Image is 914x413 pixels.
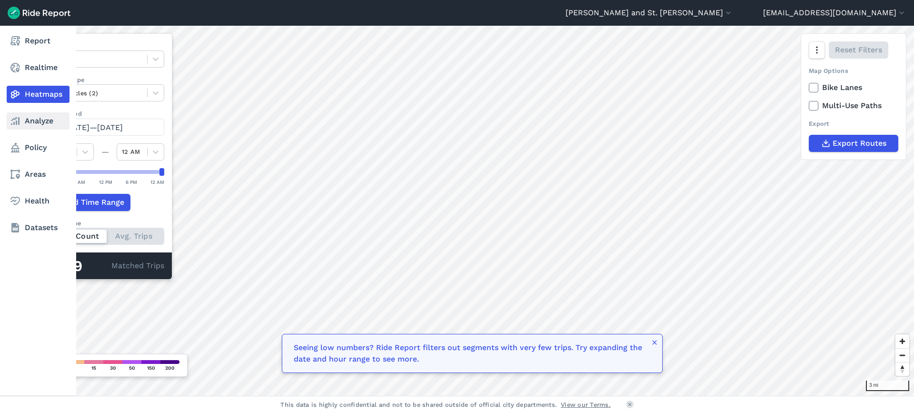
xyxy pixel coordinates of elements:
[895,348,909,362] button: Zoom out
[46,219,164,228] div: Count Type
[809,135,898,152] button: Export Routes
[561,400,611,409] a: View our Terms.
[833,138,886,149] span: Export Routes
[566,7,733,19] button: [PERSON_NAME] and St. [PERSON_NAME]
[7,86,70,103] a: Heatmaps
[7,192,70,210] a: Health
[30,26,914,396] canvas: Map
[126,178,137,186] div: 6 PM
[809,100,898,111] label: Multi-Use Paths
[46,41,164,50] label: Data Type
[7,166,70,183] a: Areas
[809,119,898,128] div: Export
[7,59,70,76] a: Realtime
[99,178,112,186] div: 12 PM
[64,197,124,208] span: Add Time Range
[7,219,70,236] a: Datasets
[94,146,117,158] div: —
[46,75,164,84] label: Vehicle Type
[8,7,70,19] img: Ride Report
[835,44,882,56] span: Reset Filters
[46,119,164,136] button: [DATE]—[DATE]
[809,66,898,75] div: Map Options
[895,362,909,376] button: Reset bearing to north
[866,381,909,391] div: 3 mi
[150,178,164,186] div: 12 AM
[39,252,172,279] div: Matched Trips
[7,139,70,156] a: Policy
[7,32,70,50] a: Report
[895,334,909,348] button: Zoom in
[763,7,906,19] button: [EMAIL_ADDRESS][DOMAIN_NAME]
[46,260,111,272] div: 1,479
[73,178,85,186] div: 6 AM
[46,109,164,118] label: Data Period
[64,123,123,132] span: [DATE]—[DATE]
[7,112,70,130] a: Analyze
[829,41,888,59] button: Reset Filters
[46,194,130,211] button: Add Time Range
[809,82,898,93] label: Bike Lanes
